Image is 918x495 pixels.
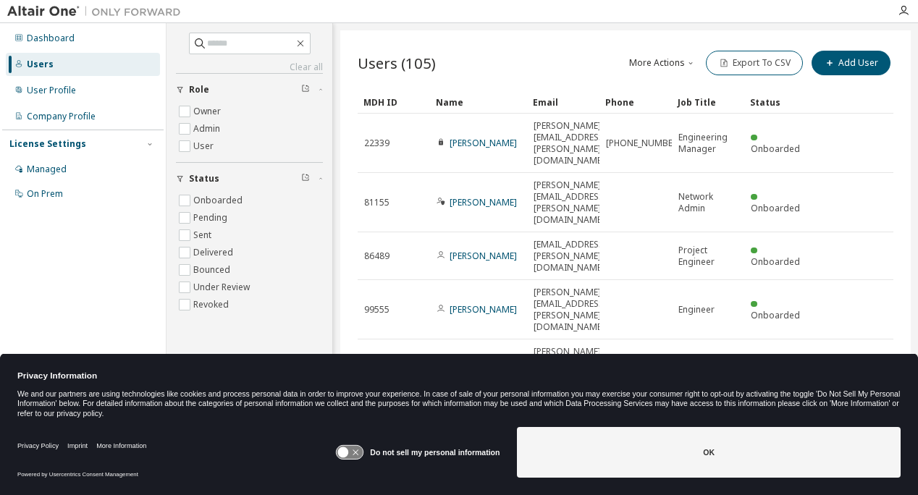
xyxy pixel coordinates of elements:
[27,33,75,44] div: Dashboard
[534,179,607,226] span: [PERSON_NAME][EMAIL_ADDRESS][PERSON_NAME][DOMAIN_NAME]
[193,209,230,227] label: Pending
[301,173,310,185] span: Clear filter
[364,250,389,262] span: 86489
[606,137,681,149] span: [PHONE_NUMBER]
[358,53,436,73] span: Users (105)
[450,137,517,149] a: [PERSON_NAME]
[628,51,697,75] button: More Actions
[678,132,738,155] span: Engineering Manager
[364,137,389,149] span: 22339
[301,84,310,96] span: Clear filter
[450,196,517,208] a: [PERSON_NAME]
[189,173,219,185] span: Status
[678,304,715,316] span: Engineer
[193,227,214,244] label: Sent
[534,120,607,166] span: [PERSON_NAME][EMAIL_ADDRESS][PERSON_NAME][DOMAIN_NAME]
[27,188,63,200] div: On Prem
[534,287,607,333] span: [PERSON_NAME][EMAIL_ADDRESS][PERSON_NAME][DOMAIN_NAME]
[364,197,389,208] span: 81155
[812,51,890,75] button: Add User
[533,90,594,114] div: Email
[193,296,232,313] label: Revoked
[678,245,738,268] span: Project Engineer
[534,346,607,392] span: [PERSON_NAME][EMAIL_ADDRESS][PERSON_NAME][DOMAIN_NAME]
[27,85,76,96] div: User Profile
[7,4,188,19] img: Altair One
[363,90,424,114] div: MDH ID
[364,304,389,316] span: 99555
[189,84,209,96] span: Role
[450,250,517,262] a: [PERSON_NAME]
[193,120,223,137] label: Admin
[193,103,224,120] label: Owner
[750,90,811,114] div: Status
[176,74,323,106] button: Role
[193,192,245,209] label: Onboarded
[176,62,323,73] a: Clear all
[436,90,521,114] div: Name
[193,137,216,155] label: User
[193,279,253,296] label: Under Review
[678,90,738,114] div: Job Title
[9,138,86,150] div: License Settings
[193,244,236,261] label: Delivered
[193,261,233,279] label: Bounced
[27,111,96,122] div: Company Profile
[534,239,607,274] span: [EMAIL_ADDRESS][PERSON_NAME][DOMAIN_NAME]
[678,191,738,214] span: Network Admin
[27,59,54,70] div: Users
[751,202,800,214] span: Onboarded
[605,90,666,114] div: Phone
[751,309,800,321] span: Onboarded
[176,163,323,195] button: Status
[706,51,803,75] button: Export To CSV
[751,255,800,268] span: Onboarded
[450,303,517,316] a: [PERSON_NAME]
[751,143,800,155] span: Onboarded
[27,164,67,175] div: Managed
